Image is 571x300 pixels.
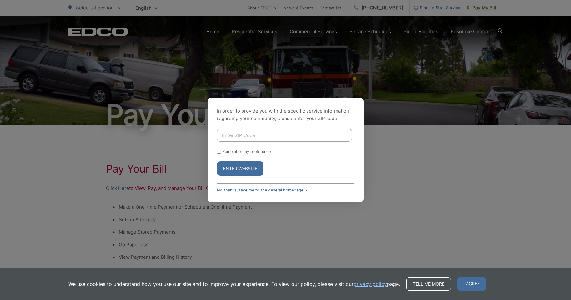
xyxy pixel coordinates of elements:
[217,188,307,192] a: No thanks, take me to the general homepage >
[457,277,486,291] span: I agree
[217,129,352,142] input: Enter ZIP Code
[217,107,354,122] p: In order to provide you with the specific service information regarding your community, please en...
[353,280,387,288] a: privacy policy
[222,149,271,154] label: Remember my preference
[68,280,400,288] p: We use cookies to understand how you use our site and to improve your experience. To view our pol...
[406,277,451,291] a: Tell me more
[217,161,263,176] button: Enter Website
